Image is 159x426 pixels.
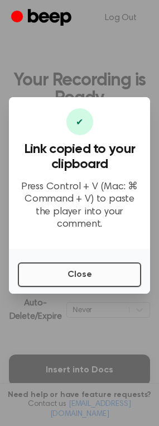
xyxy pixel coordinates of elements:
[18,262,141,287] button: Close
[18,181,141,231] p: Press Control + V (Mac: ⌘ Command + V) to paste the player into your comment.
[66,108,93,135] div: ✔
[11,7,74,29] a: Beep
[18,142,141,172] h3: Link copied to your clipboard
[94,4,148,31] a: Log Out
